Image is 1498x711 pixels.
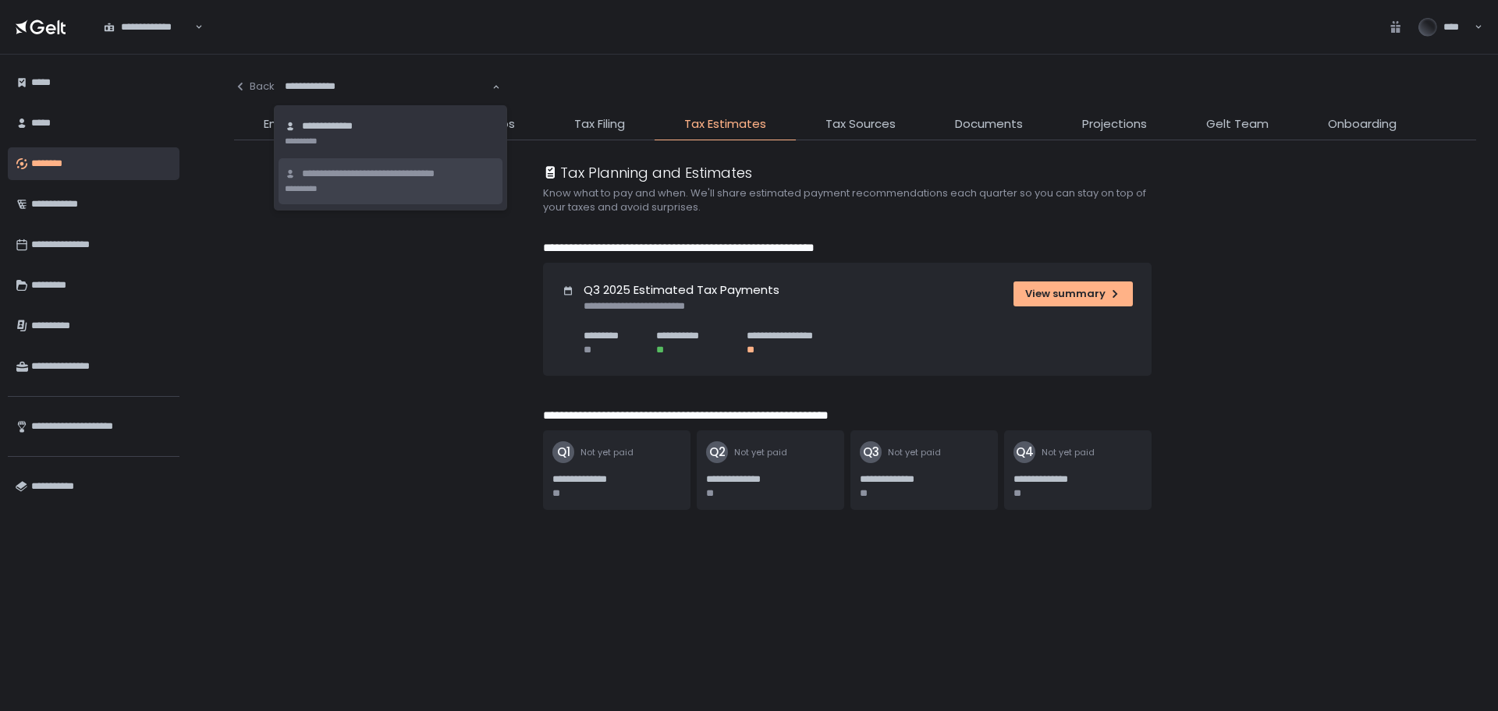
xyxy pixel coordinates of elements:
[275,70,500,103] div: Search for option
[94,11,203,44] div: Search for option
[1082,115,1147,133] span: Projections
[584,281,779,299] h1: Q3 2025 Estimated Tax Payments
[825,115,896,133] span: Tax Sources
[1328,115,1397,133] span: Onboarding
[234,70,275,103] button: Back
[888,447,941,458] span: Not yet paid
[863,444,879,460] text: Q3
[1016,444,1034,460] text: Q4
[1042,447,1095,458] span: Not yet paid
[234,80,275,94] div: Back
[1206,115,1269,133] span: Gelt Team
[955,115,1023,133] span: Documents
[574,115,625,133] span: Tax Filing
[684,115,766,133] span: Tax Estimates
[264,115,296,133] span: Entity
[580,447,634,458] span: Not yet paid
[709,444,726,460] text: Q2
[543,162,752,183] div: Tax Planning and Estimates
[543,186,1167,214] h2: Know what to pay and when. We'll share estimated payment recommendations each quarter so you can ...
[557,444,570,460] text: Q1
[1025,287,1121,301] div: View summary
[734,447,787,458] span: Not yet paid
[285,79,491,94] input: Search for option
[1013,281,1133,306] button: View summary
